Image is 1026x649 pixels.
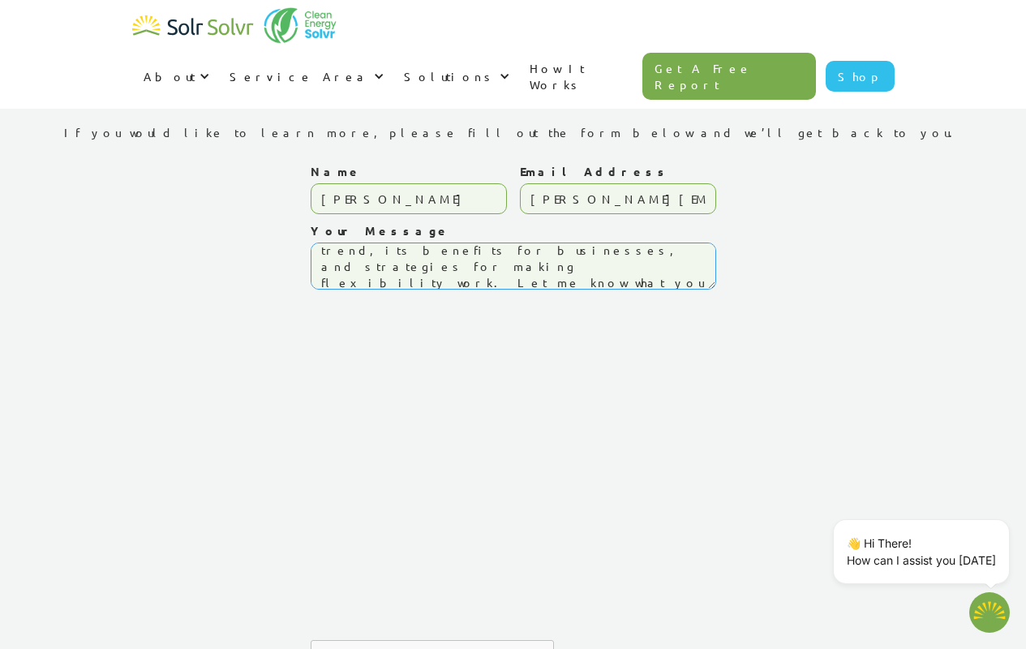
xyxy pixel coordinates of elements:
label: Name [311,163,507,179]
div: Service Area [230,68,370,84]
img: 1702586718.png [969,592,1010,633]
div: If you would like to learn more, please fill out the form below and we’ll get back to you. [64,124,963,140]
div: Service Area [218,52,393,101]
p: 👋 Hi There! How can I assist you [DATE] [847,535,996,569]
label: Your Message [311,222,716,239]
div: Solutions [404,68,496,84]
a: Shop [826,61,895,92]
label: Email Address [520,163,716,179]
div: About [132,52,218,101]
div: About [144,68,195,84]
a: Get A Free Report [642,53,816,100]
a: How It Works [518,44,643,109]
div: Solutions [393,52,518,101]
button: Open chatbot widget [969,592,1010,633]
